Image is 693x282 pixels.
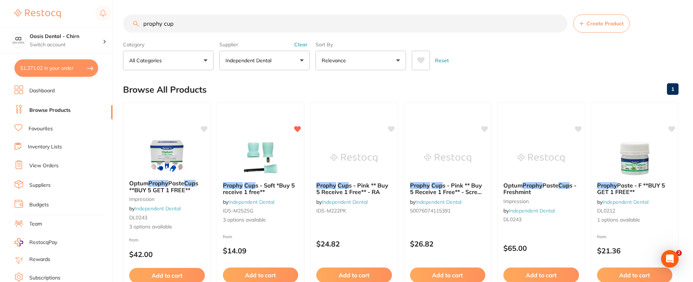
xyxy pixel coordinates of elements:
[129,223,205,231] span: 3 options available
[184,180,195,187] em: Cup
[611,140,658,176] img: Prophy Paste - F **BUY 5 GET 1 FREE**
[316,51,406,70] button: Relevance
[542,182,558,189] span: Paste
[558,182,570,189] em: Cup
[148,180,168,187] em: Prophy
[223,182,243,189] em: Prophy
[330,140,377,176] img: Prophy Cups - Pink ** Buy 5 Receive 1 Free** - RA
[223,247,299,255] p: $14.09
[667,82,679,96] a: 1
[410,199,461,205] span: by
[597,182,673,195] b: Prophy Paste - F **BUY 5 GET 1 FREE**
[603,199,648,205] a: Independent Dental
[597,199,648,205] span: by
[168,180,184,187] span: Paste
[223,182,295,195] span: s - Soft *Buy 5 receive 1 free**
[410,240,486,248] p: $26.82
[517,140,565,176] img: Optum Prophy Paste Cups - Freshmint
[424,140,471,176] img: Prophy Cups - Pink ** Buy 5 Receive 1 Free** - Screw In
[597,216,673,224] span: 1 options available
[225,57,274,64] p: Independent Dental
[129,57,165,64] p: All Categories
[316,240,392,248] p: $24.82
[223,199,274,205] span: by
[29,220,42,228] a: Team
[123,85,207,95] h2: Browse All Products
[237,140,284,176] img: Prophy Cups - Soft *Buy 5 receive 1 free**
[503,198,579,204] small: impression
[410,182,430,189] em: Prophy
[431,182,443,189] em: Cup
[503,182,523,189] span: Optum
[573,14,630,33] button: Create Product
[223,182,299,195] b: Prophy Cups - Soft *Buy 5 receive 1 free**
[219,51,310,70] button: Independent Dental
[29,87,55,94] a: Dashboard
[219,41,310,48] label: Supplier
[129,237,139,243] span: from
[503,182,576,195] span: s - Freshmint
[29,201,49,209] a: Budgets
[123,51,214,70] button: All Categories
[223,234,232,239] span: from
[316,207,346,214] span: IDS-M222PK
[29,162,59,169] a: View Orders
[228,199,274,205] a: Independent Dental
[14,238,23,247] img: RestocqPay
[135,205,181,212] a: Independent Dental
[292,41,310,48] button: Clear
[11,33,26,48] img: Oasis Dental - Chirn
[587,21,624,26] span: Create Product
[29,182,51,189] a: Suppliers
[129,180,198,193] span: s **BUY 5 GET 1 FREE**
[129,214,147,221] span: DL0243
[30,33,103,40] h4: Oasis Dental - Chirn
[29,274,60,282] a: Subscriptions
[14,59,98,77] button: $1,371.02 in your order
[14,238,57,247] a: RestocqPay
[322,199,368,205] a: Independent Dental
[129,196,205,202] small: impression
[597,182,665,195] span: Paste - F **BUY 5 GET 1 FREE**
[503,216,521,223] span: DL0243
[143,138,190,174] img: Optum Prophy Paste Cups **BUY 5 GET 1 FREE**
[244,182,255,189] em: Cup
[316,182,336,189] em: Prophy
[29,107,71,114] a: Browse Products
[433,51,451,70] button: Reset
[503,182,579,195] b: Optum Prophy Paste Cups - Freshmint
[597,234,607,239] span: from
[14,5,61,22] a: Restocq Logo
[28,143,62,151] a: Inventory Lists
[123,41,214,48] label: Category
[676,250,682,256] span: 2
[316,199,368,205] span: by
[316,41,406,48] label: Sort By
[316,182,388,195] span: s - Pink ** Buy 5 Receive 1 Free** - RA
[410,207,451,214] span: 50076074115391
[129,180,148,187] span: Optum
[322,57,349,64] p: Relevance
[338,182,349,189] em: Cup
[410,182,486,195] b: Prophy Cups - Pink ** Buy 5 Receive 1 Free** - Screw In
[597,247,673,255] p: $21.36
[410,182,482,202] span: s - Pink ** Buy 5 Receive 1 Free** - Screw In
[503,244,579,252] p: $65.00
[29,256,50,263] a: Rewards
[129,205,181,212] span: by
[509,207,555,214] a: Independent Dental
[14,9,61,18] img: Restocq Logo
[661,250,679,268] div: Open Intercom Messenger
[316,182,392,195] b: Prophy Cups - Pink ** Buy 5 Receive 1 Free** - RA
[30,41,103,49] p: Switch account
[129,180,205,193] b: Optum Prophy Paste Cups **BUY 5 GET 1 FREE**
[29,125,53,132] a: Favourites
[223,207,253,214] span: IDS-M252SG
[223,216,299,224] span: 3 options available
[597,182,617,189] em: Prophy
[29,239,57,246] span: RestocqPay
[129,250,205,258] p: $42.00
[597,207,615,214] span: DL0212
[523,182,542,189] em: Prophy
[123,14,567,33] input: Search Products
